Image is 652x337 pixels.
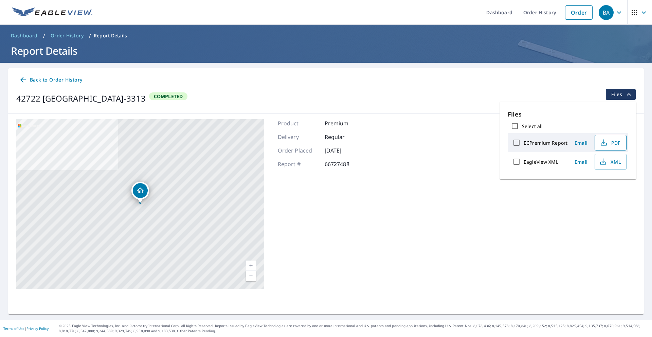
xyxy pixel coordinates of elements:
[59,323,649,334] p: © 2025 Eagle View Technologies, Inc. and Pictometry International Corp. All Rights Reserved. Repo...
[325,133,365,141] p: Regular
[8,30,40,41] a: Dashboard
[278,133,319,141] p: Delivery
[131,182,149,203] div: Dropped pin, building 1, Residential property, 42722 Settler's Ridge Murrieta, CA 92562-3313
[3,326,49,331] p: |
[89,32,91,40] li: /
[508,110,628,119] p: Files
[246,271,256,281] a: Current Level 17, Zoom Out
[278,160,319,168] p: Report #
[278,119,319,127] p: Product
[26,326,49,331] a: Privacy Policy
[595,135,627,150] button: PDF
[12,7,92,18] img: EV Logo
[246,261,256,271] a: Current Level 17, Zoom In
[605,89,636,100] button: filesDropdownBtn-66727488
[325,119,365,127] p: Premium
[325,146,365,155] p: [DATE]
[522,123,543,129] label: Select all
[16,74,85,86] a: Back to Order History
[94,32,127,39] p: Report Details
[43,32,45,40] li: /
[599,5,614,20] div: BA
[8,44,644,58] h1: Report Details
[19,76,82,84] span: Back to Order History
[573,159,589,165] span: Email
[599,158,621,166] span: XML
[325,160,365,168] p: 66727488
[595,154,627,170] button: XML
[48,30,86,41] a: Order History
[3,326,24,331] a: Terms of Use
[570,157,592,167] button: Email
[573,140,589,146] span: Email
[150,93,187,100] span: Completed
[11,32,38,39] span: Dashboard
[524,159,558,165] label: EagleView XML
[599,139,621,147] span: PDF
[16,92,146,105] div: 42722 [GEOGRAPHIC_DATA]-3313
[611,90,633,99] span: Files
[565,5,593,20] a: Order
[524,140,567,146] label: ECPremium Report
[278,146,319,155] p: Order Placed
[51,32,84,39] span: Order History
[8,30,644,41] nav: breadcrumb
[570,138,592,148] button: Email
